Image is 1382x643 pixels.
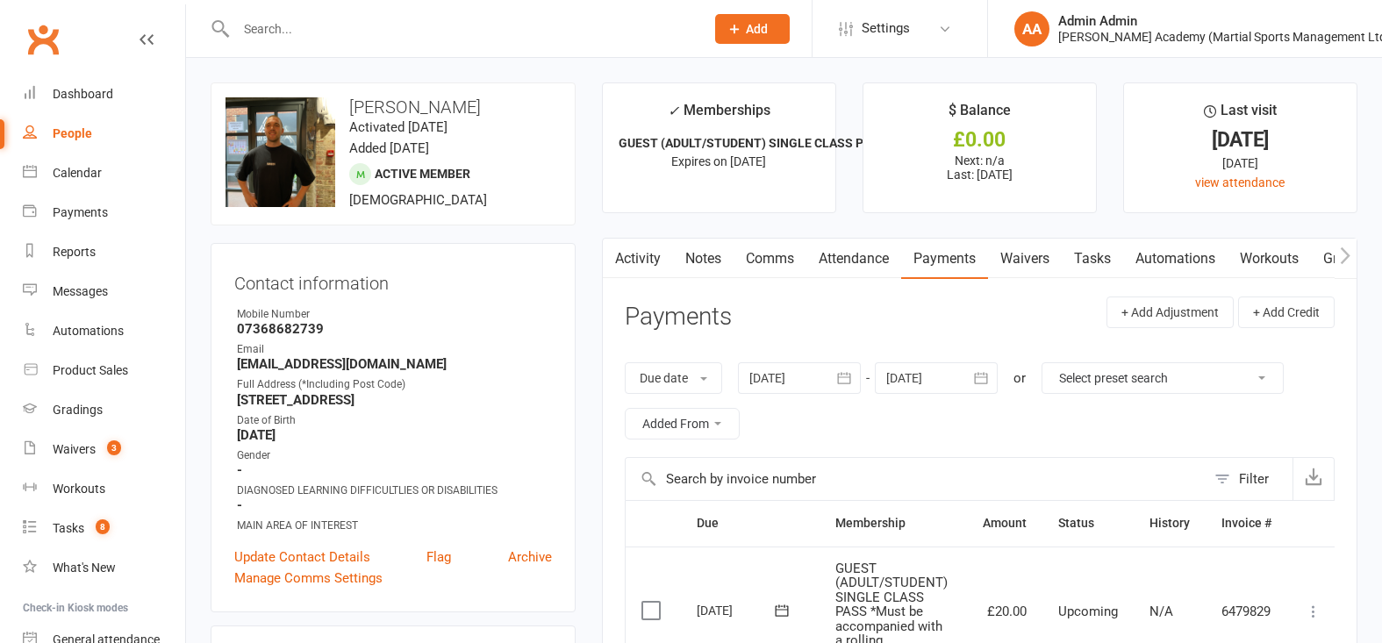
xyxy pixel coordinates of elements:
[862,9,910,48] span: Settings
[53,87,113,101] div: Dashboard
[806,239,901,279] a: Attendance
[53,561,116,575] div: What's New
[23,509,185,548] a: Tasks 8
[625,408,740,439] button: Added From
[237,376,552,393] div: Full Address (*Including Post Code)
[349,192,487,208] span: [DEMOGRAPHIC_DATA]
[234,547,370,568] a: Update Contact Details
[1106,296,1234,328] button: + Add Adjustment
[671,154,766,168] span: Expires on [DATE]
[23,232,185,272] a: Reports
[1206,458,1292,500] button: Filter
[349,140,429,156] time: Added [DATE]
[23,311,185,351] a: Automations
[237,482,552,499] div: DIAGNOSED LEARNING DIFFICULTLIES OR DISABILITIES
[603,239,673,279] a: Activity
[967,501,1042,546] th: Amount
[53,363,128,377] div: Product Sales
[23,469,185,509] a: Workouts
[1149,604,1173,619] span: N/A
[237,306,552,323] div: Mobile Number
[53,126,92,140] div: People
[23,430,185,469] a: Waivers 3
[237,447,552,464] div: Gender
[226,97,335,207] img: image1663928398.png
[673,239,734,279] a: Notes
[668,99,770,132] div: Memberships
[697,597,777,624] div: [DATE]
[1042,501,1134,546] th: Status
[23,272,185,311] a: Messages
[1140,131,1341,149] div: [DATE]
[234,568,383,589] a: Manage Comms Settings
[53,442,96,456] div: Waivers
[237,497,552,513] strong: -
[237,321,552,337] strong: 07368682739
[53,284,108,298] div: Messages
[715,14,790,44] button: Add
[237,462,552,478] strong: -
[53,205,108,219] div: Payments
[879,131,1080,149] div: £0.00
[668,103,679,119] i: ✓
[53,324,124,338] div: Automations
[237,392,552,408] strong: [STREET_ADDRESS]
[234,267,552,293] h3: Contact information
[375,167,470,181] span: Active member
[53,245,96,259] div: Reports
[231,17,692,41] input: Search...
[1204,99,1277,131] div: Last visit
[625,304,732,331] h3: Payments
[53,482,105,496] div: Workouts
[23,193,185,232] a: Payments
[23,390,185,430] a: Gradings
[1014,11,1049,46] div: AA
[1140,154,1341,173] div: [DATE]
[1062,239,1123,279] a: Tasks
[988,239,1062,279] a: Waivers
[53,403,103,417] div: Gradings
[1134,501,1206,546] th: History
[53,521,84,535] div: Tasks
[349,119,448,135] time: Activated [DATE]
[1206,501,1287,546] th: Invoice #
[626,458,1206,500] input: Search by invoice number
[1058,604,1118,619] span: Upcoming
[237,356,552,372] strong: [EMAIL_ADDRESS][DOMAIN_NAME]
[949,99,1011,131] div: $ Balance
[619,136,915,150] strong: GUEST (ADULT/STUDENT) SINGLE CLASS PASS *M...
[1123,239,1228,279] a: Automations
[734,239,806,279] a: Comms
[23,154,185,193] a: Calendar
[53,166,102,180] div: Calendar
[23,351,185,390] a: Product Sales
[237,341,552,358] div: Email
[426,547,451,568] a: Flag
[1013,368,1026,389] div: or
[508,547,552,568] a: Archive
[820,501,967,546] th: Membership
[1195,175,1285,189] a: view attendance
[237,518,552,534] div: MAIN AREA OF INTEREST
[23,548,185,588] a: What's New
[879,154,1080,182] p: Next: n/a Last: [DATE]
[681,501,820,546] th: Due
[625,362,722,394] button: Due date
[237,412,552,429] div: Date of Birth
[1228,239,1311,279] a: Workouts
[237,427,552,443] strong: [DATE]
[96,519,110,534] span: 8
[901,239,988,279] a: Payments
[23,114,185,154] a: People
[23,75,185,114] a: Dashboard
[107,440,121,455] span: 3
[1238,296,1335,328] button: + Add Credit
[226,97,561,117] h3: [PERSON_NAME]
[1239,468,1269,489] div: Filter
[21,18,65,61] a: Clubworx
[746,22,768,36] span: Add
